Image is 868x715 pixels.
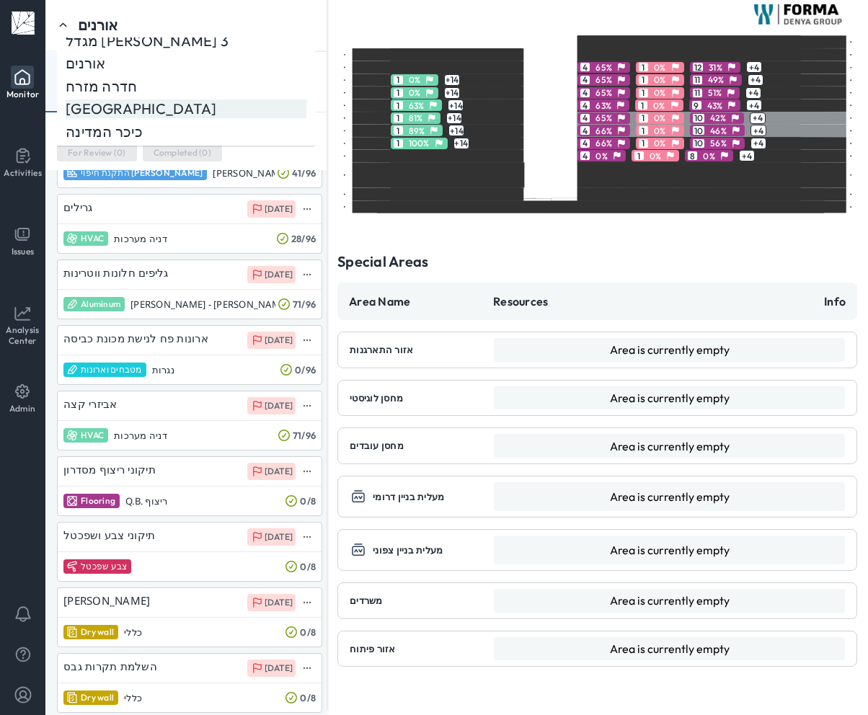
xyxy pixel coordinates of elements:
[706,62,723,73] div: 31 %
[446,112,462,124] div: + 14
[81,430,104,440] div: HVAC
[1,60,45,138] a: Monitor
[580,114,590,123] div: 4
[406,138,430,148] div: 100 %
[746,61,762,73] div: + 4
[610,489,730,504] div: Area is currently empty
[593,87,613,98] div: 65 %
[350,440,404,452] div: מחסן עובדים
[593,74,613,85] div: 65 %
[6,89,40,99] p: Monitor
[81,692,114,703] div: Dry wall
[693,89,702,97] div: 11
[639,89,648,97] div: 1
[265,269,293,280] span: [DATE]
[81,364,142,375] div: מטבחים וארונות
[750,125,766,136] div: + 4
[651,74,667,85] div: 0 %
[739,150,755,161] div: + 4
[394,126,403,135] div: 1
[265,400,293,411] span: [DATE]
[705,87,723,98] div: 51 %
[593,138,613,148] div: 66 %
[647,151,663,161] div: 0 %
[651,138,667,148] div: 0 %
[12,246,35,257] p: Issues
[265,334,293,345] span: [DATE]
[81,298,120,309] div: Aluminum
[373,491,444,503] div: מעלית בניין דרומי
[638,101,647,110] div: 1
[66,77,137,96] p: חדרה מזרח
[704,100,724,111] div: 43 %
[300,692,316,704] div: 0/8
[81,495,115,506] div: Flooring
[754,4,842,25] img: Project logo
[746,99,762,111] div: + 4
[651,62,667,73] div: 0 %
[693,114,705,123] div: 10
[639,114,648,123] div: 1
[152,364,174,376] div: נגרות
[610,391,730,405] div: Area is currently empty
[448,125,464,136] div: + 14
[651,87,667,98] div: 0 %
[337,252,428,271] div: Special Areas
[4,167,42,178] p: Activities
[349,294,493,308] div: Area Name
[265,597,293,608] span: [DATE]
[1,138,45,216] a: Activities
[394,101,403,110] div: 1
[57,19,69,31] img: <
[610,543,730,557] div: Area is currently empty
[265,466,293,476] span: [DATE]
[63,200,93,214] div: גרילים
[300,561,316,573] div: 0/8
[9,403,35,414] p: Admin
[394,139,403,148] div: 1
[1,296,45,373] a: Analysis Center
[292,167,316,179] div: 41/96
[406,87,422,98] div: 0 %
[639,63,648,71] div: 1
[63,266,169,280] div: גליפים חלונות ווטרינות
[265,203,293,214] span: [DATE]
[1,217,45,295] a: Issues
[406,112,424,123] div: 81 %
[81,561,127,572] div: צבע שפכטל
[394,89,403,97] div: 1
[448,99,464,111] div: + 14
[350,392,403,404] div: מחסן לוגיסטי
[580,76,590,84] div: 4
[593,62,613,73] div: 65 %
[707,125,727,136] div: 46 %
[291,233,316,245] div: 28/96
[81,167,203,178] div: התקנת חיפוי [PERSON_NAME]
[688,151,697,160] div: 8
[63,660,157,673] div: השלמת תקרות גבס
[350,643,396,655] div: אזור פיתוח
[610,593,730,608] div: Area is currently empty
[4,324,42,347] p: Analysis Center
[580,139,590,148] div: 4
[639,139,648,148] div: 1
[66,32,229,50] p: מגדל [PERSON_NAME] 3
[124,626,142,639] div: כללי
[745,87,761,99] div: + 4
[81,233,104,244] div: HVAC
[265,531,293,542] span: [DATE]
[610,439,730,453] div: Area is currently empty
[114,430,167,442] div: דניה מערכות
[300,495,316,507] div: 0/8
[639,126,648,135] div: 1
[610,641,730,656] div: Area is currently empty
[693,76,702,84] div: 11
[293,430,316,442] div: 71/96
[406,74,422,85] div: 0 %
[634,151,644,160] div: 1
[453,138,469,149] div: + 14
[593,112,613,123] div: 65 %
[651,125,667,136] div: 0 %
[63,463,156,476] div: תיקוני ריצוף מסדרון
[125,495,168,507] div: Q.B. ריצוף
